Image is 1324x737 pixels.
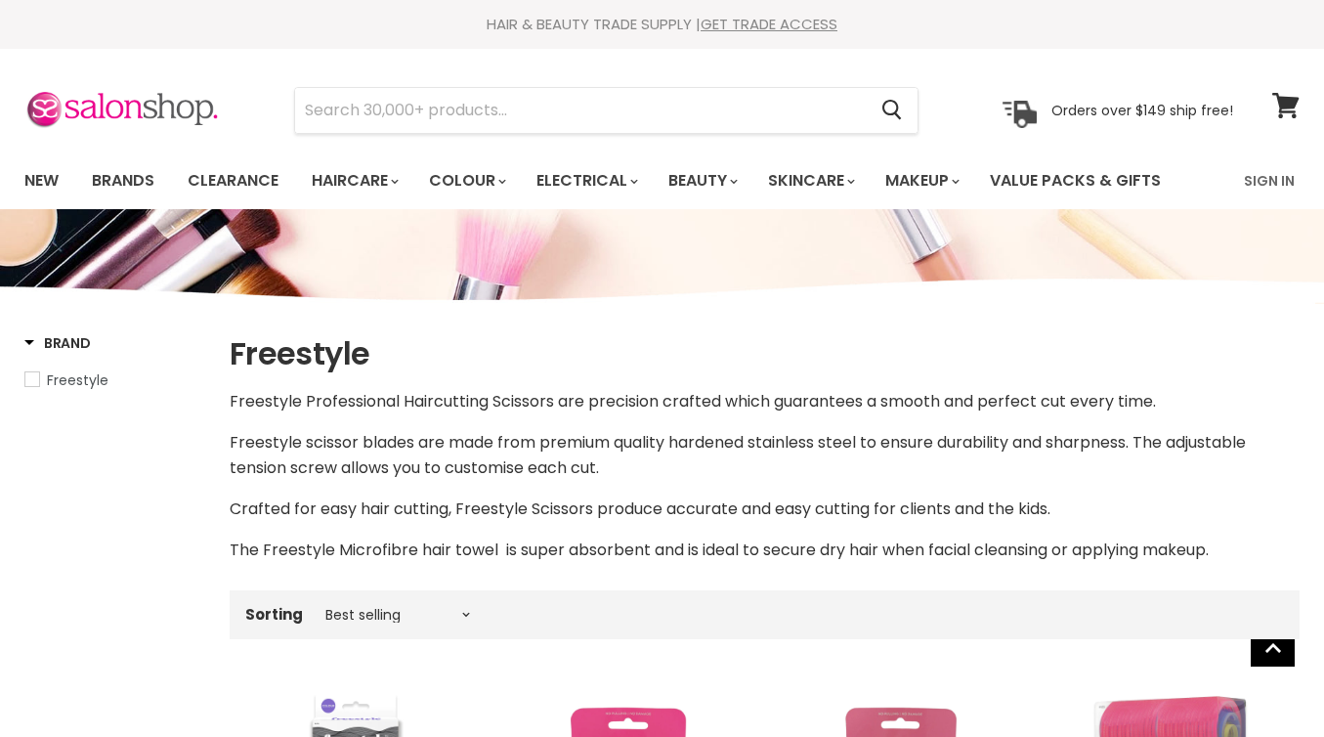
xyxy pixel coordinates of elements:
a: Skincare [753,160,867,201]
a: Beauty [654,160,749,201]
span: Freestyle [47,370,108,390]
a: Electrical [522,160,650,201]
form: Product [294,87,918,134]
p: Freestyle Professional Haircutting Scissors are precision crafted which guarantees a smooth and p... [230,389,1300,414]
p: Freestyle scissor blades are made from premium quality hardened stainless steel to ensure durabil... [230,430,1300,481]
h1: Freestyle [230,333,1300,374]
a: New [10,160,73,201]
ul: Main menu [10,152,1204,209]
a: Clearance [173,160,293,201]
label: Sorting [245,606,303,623]
a: GET TRADE ACCESS [701,14,837,34]
input: Search [295,88,866,133]
a: Colour [414,160,518,201]
h3: Brand [24,333,91,353]
a: Freestyle [24,369,205,391]
a: Haircare [297,160,410,201]
a: Brands [77,160,169,201]
a: Value Packs & Gifts [975,160,1175,201]
a: Makeup [871,160,971,201]
p: Crafted for easy hair cutting, Freestyle Scissors produce accurate and easy cutting for clients a... [230,497,1300,522]
p: The Freestyle Microfibre hair towel is super absorbent and is ideal to secure dry hair when facia... [230,538,1300,563]
p: Orders over $149 ship free! [1051,101,1233,118]
a: Sign In [1232,160,1306,201]
button: Search [866,88,918,133]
